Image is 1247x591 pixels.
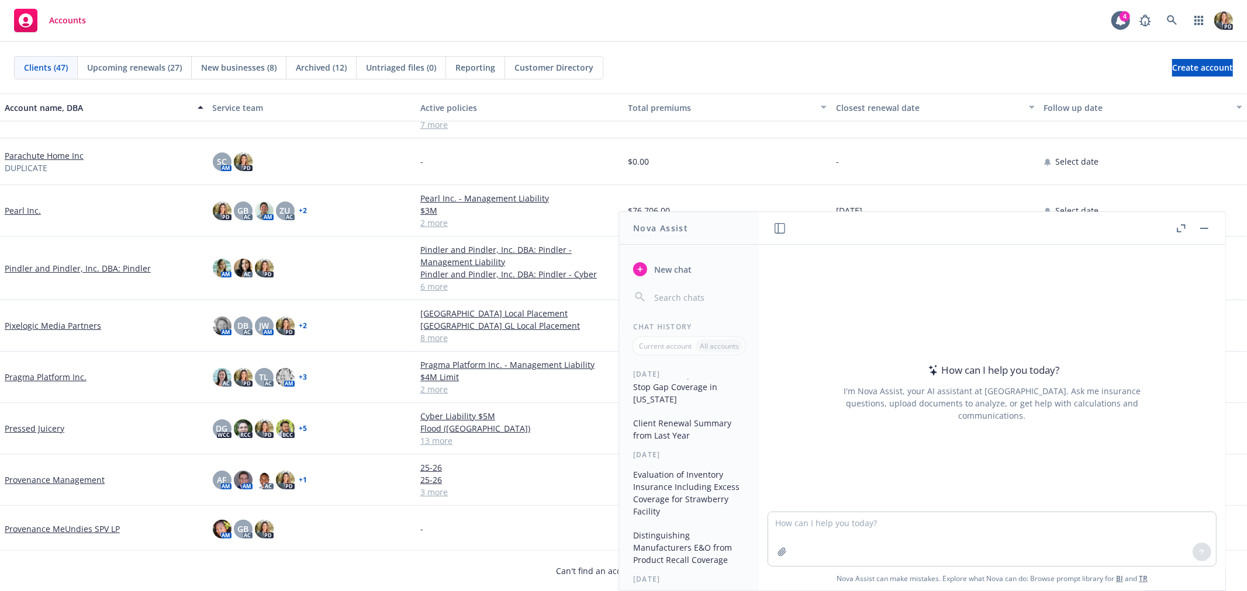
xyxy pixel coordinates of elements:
img: photo [255,259,274,277]
span: New chat [652,263,692,276]
span: Accounts [49,16,86,25]
h1: Nova Assist [633,222,688,234]
a: Flood ([GEOGRAPHIC_DATA]) [420,422,619,434]
a: + 2 [299,322,308,329]
a: Pressed Juicery [5,422,64,434]
a: + 5 [299,425,308,432]
span: ZU [280,204,291,217]
a: 6 more [420,280,619,293]
span: $76,706.00 [628,204,671,217]
a: $4M Limit [420,371,619,383]
img: photo [213,317,232,335]
span: DUPLICATE [5,162,47,174]
div: 4 [1120,11,1130,22]
a: Pearl Inc. - Management Liability [420,192,619,204]
span: SC [217,155,227,168]
div: Chat History [619,322,759,332]
span: GB [237,204,248,217]
img: photo [276,317,295,335]
button: Distinguishing Manufacturers E&O from Product Recall Coverage [628,526,749,569]
button: Service team [208,93,416,121]
img: photo [276,368,295,387]
div: Closest renewal date [836,102,1022,114]
span: Nova Assist can make mistakes. Explore what Nova can do: Browse prompt library for and [764,566,1221,590]
p: All accounts [700,341,739,351]
span: DG [216,422,228,434]
a: [GEOGRAPHIC_DATA] GL Local Placement [420,319,619,332]
button: Workers' Compensation and Stop Gap Coverage in [US_STATE] [628,365,749,409]
div: [DATE] [619,450,759,460]
img: photo [234,152,253,171]
button: Active policies [416,93,624,121]
div: Active policies [420,102,619,114]
span: TL [260,371,269,383]
img: photo [255,471,274,489]
button: Total premiums [624,93,832,121]
img: photo [276,419,295,438]
a: 7 more [420,119,619,131]
div: Account name, DBA [5,102,191,114]
a: + 2 [299,207,308,214]
a: Parachute Home Inc [5,150,84,162]
span: Reporting [455,61,495,74]
a: + 1 [299,477,308,484]
span: [DATE] [836,204,862,217]
span: DB [237,319,248,332]
a: 2 more [420,383,619,395]
span: Archived (12) [296,61,347,74]
a: Report a Bug [1134,9,1157,32]
a: $3M [420,204,619,217]
button: New chat [628,259,749,280]
span: AF [217,474,227,486]
img: photo [213,520,232,538]
span: Upcoming renewals (27) [87,61,182,74]
span: Customer Directory [514,61,593,74]
span: - [420,523,423,535]
a: 13 more [420,434,619,447]
a: [GEOGRAPHIC_DATA] Local Placement [420,307,619,319]
a: Search [1160,9,1184,32]
img: photo [255,520,274,538]
input: Search chats [652,289,745,305]
span: Create account [1172,57,1233,79]
div: I'm Nova Assist, your AI assistant at [GEOGRAPHIC_DATA]. Ask me insurance questions, upload docum... [828,385,1156,422]
img: photo [213,368,232,387]
p: Current account [639,341,692,351]
span: GB [237,523,248,535]
div: [DATE] [619,574,759,584]
button: Evaluation of Inventory Insurance Including Excess Coverage for Strawberry Facility [628,465,749,521]
a: 25-26 [420,474,619,486]
img: photo [234,471,253,489]
button: Closest renewal date [831,93,1039,121]
span: - [420,155,423,168]
div: Follow up date [1044,102,1230,114]
img: photo [234,259,253,277]
a: Accounts [9,4,91,37]
a: Provenance Management [5,474,105,486]
img: photo [234,419,253,438]
a: Pragma Platform Inc. - Management Liability [420,359,619,371]
span: Untriaged files (0) [366,61,436,74]
a: 25-26 [420,461,619,474]
div: [DATE] [619,369,759,379]
span: Clients (47) [24,61,68,74]
a: 2 more [420,217,619,229]
a: Create account [1172,59,1233,77]
img: photo [276,471,295,489]
a: Pindler and Pindler, Inc. DBA: Pindler - Management Liability [420,244,619,268]
a: Pindler and Pindler, Inc. DBA: Pindler - Cyber [420,268,619,280]
span: - [836,155,839,168]
img: photo [213,201,232,220]
a: Provenance MeUndies SPV LP [5,523,120,535]
a: 8 more [420,332,619,344]
img: photo [255,419,274,438]
span: New businesses (8) [201,61,277,74]
span: $0.00 [628,155,650,168]
div: Service team [213,102,412,114]
a: TR [1139,573,1148,583]
a: 3 more [420,486,619,498]
span: Select date [1056,204,1099,217]
a: Pragma Platform Inc. [5,371,87,383]
a: Switch app [1187,9,1211,32]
